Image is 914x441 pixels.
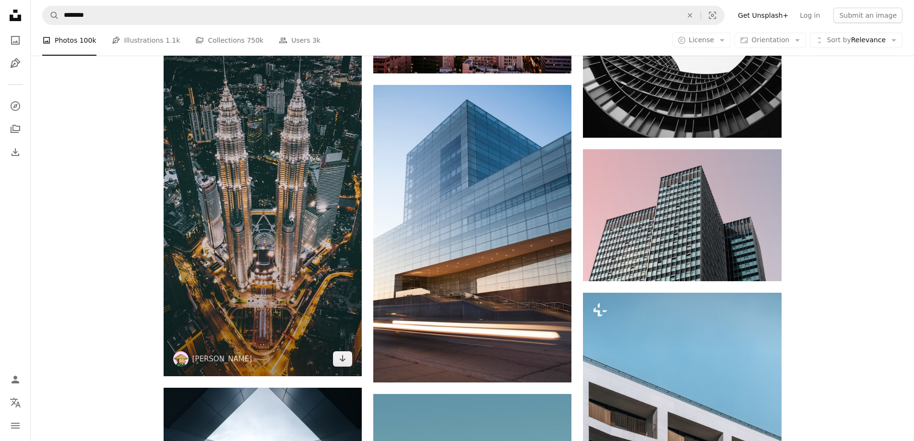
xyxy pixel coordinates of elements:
span: 3k [312,35,320,46]
img: Twin Tower, Malaysia [164,24,362,376]
button: Orientation [735,33,806,48]
a: Download History [6,143,25,162]
a: high building [583,211,781,219]
img: Go to Izuddin Helmi Adnan's profile [173,351,189,367]
a: Twin Tower, Malaysia [164,195,362,204]
span: 1.1k [166,35,180,46]
button: Submit an image [833,8,902,23]
span: Orientation [751,36,789,44]
a: Illustrations 1.1k [112,25,180,56]
a: Log in [794,8,826,23]
a: Log in / Sign up [6,370,25,389]
a: Photos [6,31,25,50]
button: Language [6,393,25,412]
img: blue building [373,85,571,382]
a: Explore [6,96,25,116]
a: Collections [6,119,25,139]
span: 750k [247,35,263,46]
a: Get Unsplash+ [732,8,794,23]
a: Home — Unsplash [6,6,25,27]
a: blue building [373,229,571,238]
img: high building [583,149,781,281]
button: Menu [6,416,25,435]
span: Sort by [827,36,851,44]
a: [PERSON_NAME] [192,354,252,364]
span: License [689,36,714,44]
a: a tall white building with balconies and balconies [583,432,781,441]
a: Download [333,351,352,367]
button: Sort byRelevance [810,33,902,48]
button: Visual search [701,6,724,24]
a: Illustrations [6,54,25,73]
button: Search Unsplash [43,6,59,24]
form: Find visuals sitewide [42,6,724,25]
a: Users 3k [279,25,320,56]
button: Clear [679,6,700,24]
span: Relevance [827,36,886,45]
button: License [672,33,731,48]
a: Collections 750k [195,25,263,56]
